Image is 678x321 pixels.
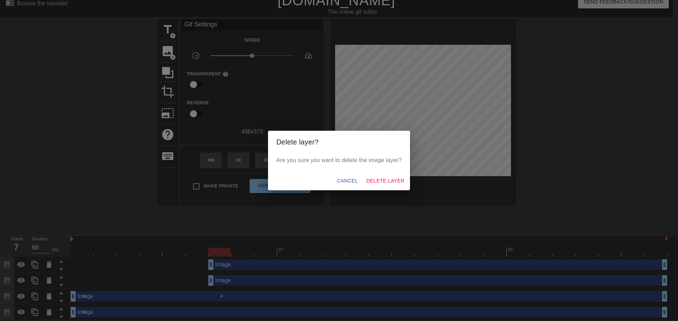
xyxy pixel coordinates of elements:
span: Delete Layer [366,177,404,185]
span: Cancel [337,177,358,185]
h2: Delete layer? [276,136,402,148]
button: Delete Layer [363,174,407,187]
p: Are you sure you want to delete the image layer? [276,156,402,165]
button: Cancel [334,174,361,187]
